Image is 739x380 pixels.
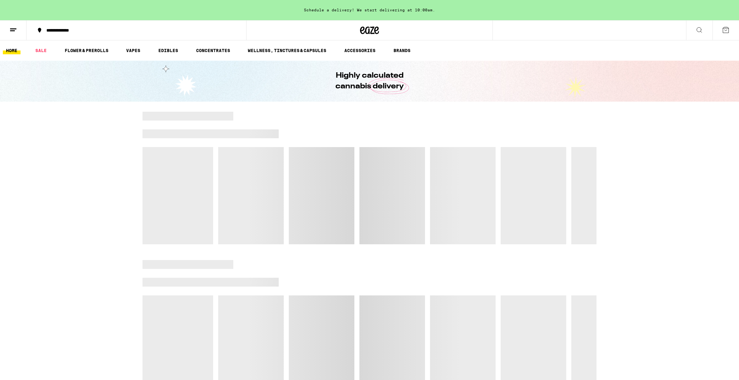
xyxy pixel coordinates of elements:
a: ACCESSORIES [341,47,379,54]
a: CONCENTRATES [193,47,233,54]
a: HOME [3,47,20,54]
a: BRANDS [390,47,414,54]
a: SALE [32,47,50,54]
h1: Highly calculated cannabis delivery [317,70,422,92]
a: VAPES [123,47,143,54]
a: WELLNESS, TINCTURES & CAPSULES [245,47,329,54]
a: FLOWER & PREROLLS [61,47,112,54]
a: EDIBLES [155,47,181,54]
